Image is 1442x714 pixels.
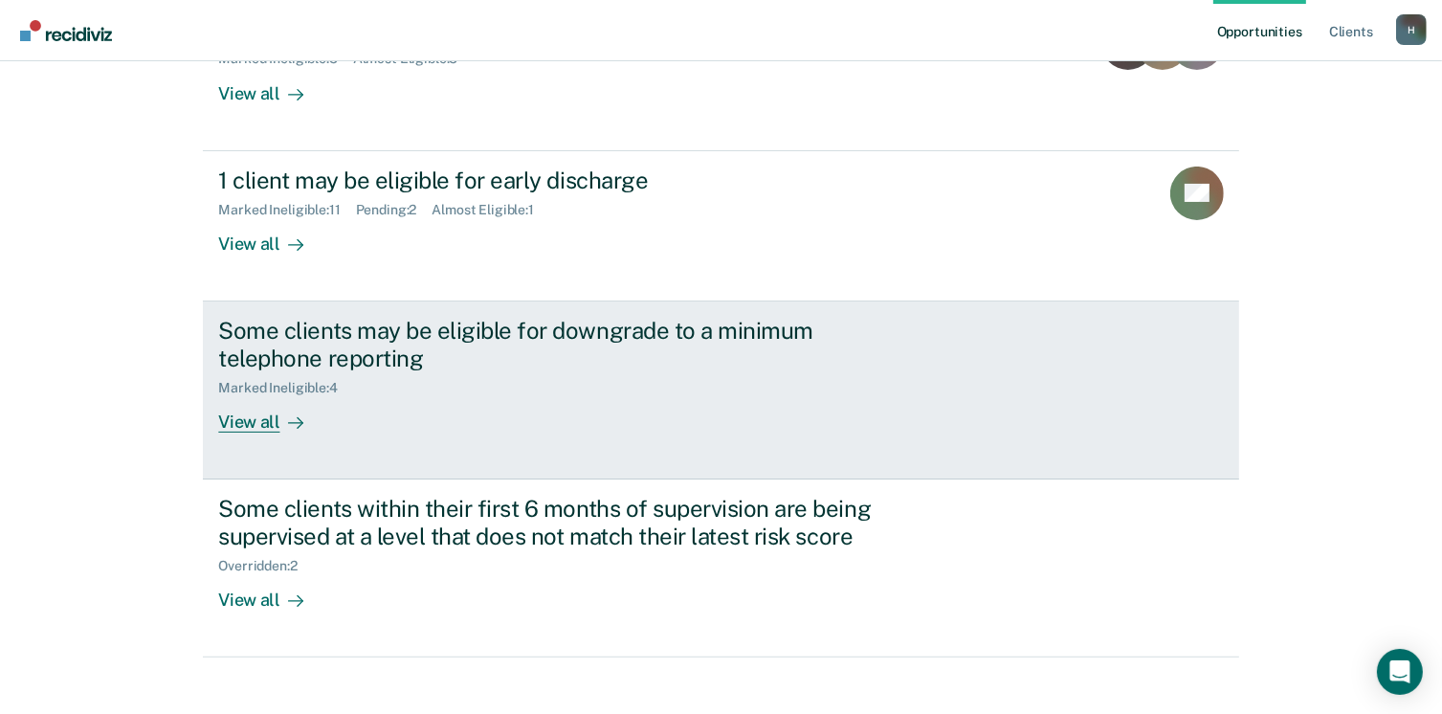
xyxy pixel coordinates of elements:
a: Some clients within their first 6 months of supervision are being supervised at a level that does... [203,480,1238,658]
div: Marked Ineligible : 11 [218,202,355,218]
div: View all [218,67,325,104]
a: 1 client may be eligible for early dischargeMarked Ineligible:11Pending:2Almost Eligible:1View all [203,151,1238,301]
div: View all [218,395,325,433]
img: Recidiviz [20,20,112,41]
div: Almost Eligible : 1 [432,202,549,218]
div: Some clients may be eligible for downgrade to a minimum telephone reporting [218,317,890,372]
div: Some clients within their first 6 months of supervision are being supervised at a level that does... [218,495,890,550]
a: Some clients may be eligible for downgrade to a minimum telephone reportingMarked Ineligible:4Vie... [203,301,1238,480]
div: Open Intercom Messenger [1377,649,1423,695]
div: Overridden : 2 [218,558,312,574]
div: H [1396,14,1427,45]
div: View all [218,217,325,255]
button: Profile dropdown button [1396,14,1427,45]
div: View all [218,573,325,611]
div: 1 client may be eligible for early discharge [218,167,890,194]
div: Pending : 2 [356,202,433,218]
div: Marked Ineligible : 4 [218,380,352,396]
